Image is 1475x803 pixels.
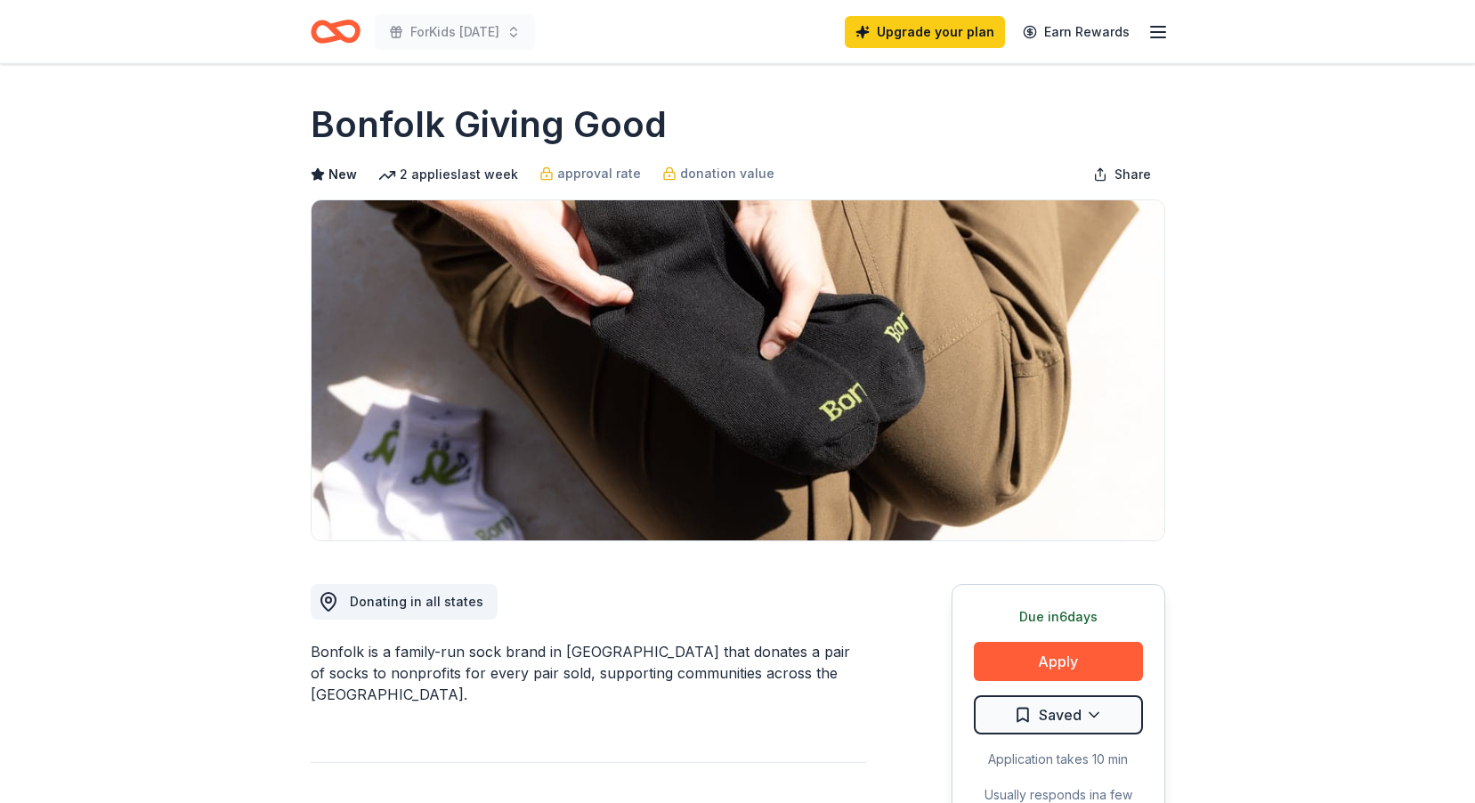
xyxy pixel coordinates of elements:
span: Saved [1039,703,1082,726]
button: Share [1079,157,1165,192]
button: Saved [974,695,1143,734]
img: Image for Bonfolk Giving Good [312,200,1164,540]
span: New [328,164,357,185]
button: Apply [974,642,1143,681]
div: Application takes 10 min [974,749,1143,770]
a: Home [311,11,361,53]
a: donation value [662,163,774,184]
span: approval rate [557,163,641,184]
div: Due in 6 days [974,606,1143,628]
span: Donating in all states [350,594,483,609]
div: 2 applies last week [378,164,518,185]
a: Upgrade your plan [845,16,1005,48]
span: donation value [680,163,774,184]
h1: Bonfolk Giving Good [311,100,667,150]
span: Share [1114,164,1151,185]
span: ForKids [DATE] [410,21,499,43]
button: ForKids [DATE] [375,14,535,50]
div: Bonfolk is a family-run sock brand in [GEOGRAPHIC_DATA] that donates a pair of socks to nonprofit... [311,641,866,705]
a: approval rate [539,163,641,184]
a: Earn Rewards [1012,16,1140,48]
